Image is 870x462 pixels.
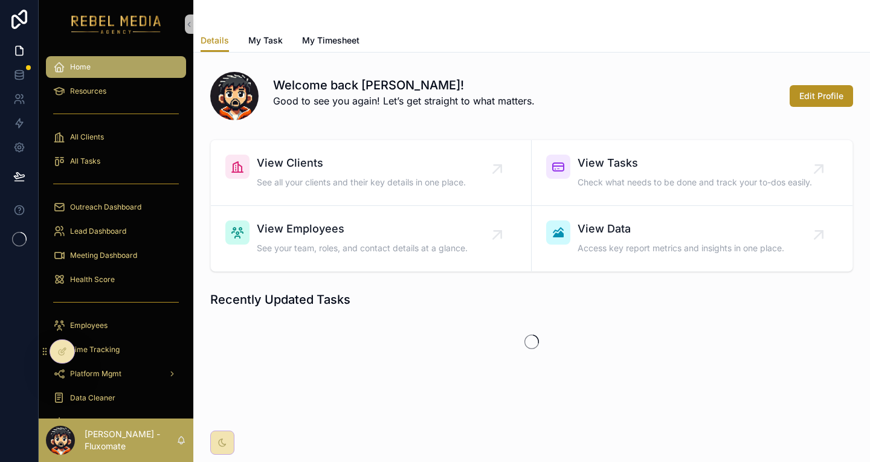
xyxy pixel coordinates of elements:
span: Access key report metrics and insights in one place. [578,242,784,254]
a: Home [46,56,186,78]
a: Time Tracking [46,339,186,361]
span: Platform Mgmt [70,369,121,379]
a: Employees [46,315,186,336]
span: Outreach Dashboard [70,202,141,212]
a: Data Cleaner [46,387,186,409]
span: Edit Profile [799,90,843,102]
span: Check what needs to be done and track your to-dos easily. [578,176,812,188]
a: Meeting Dashboard [46,245,186,266]
span: Details [201,34,229,47]
span: View Clients [257,155,466,172]
h1: Recently Updated Tasks [210,291,350,308]
button: Edit Profile [790,85,853,107]
span: My Timesheet [302,34,359,47]
a: Platform Mgmt [46,363,186,385]
span: See all your clients and their key details in one place. [257,176,466,188]
a: My Timesheet [302,30,359,54]
a: View DataAccess key report metrics and insights in one place. [532,206,852,271]
span: Resources [70,86,106,96]
span: Lead Dashboard [70,226,126,236]
span: Time Tracking [70,345,120,355]
p: [PERSON_NAME] - Fluxomate [85,428,176,452]
span: Health Score [70,275,115,284]
span: Meeting Dashboard [70,251,137,260]
a: View EmployeesSee your team, roles, and contact details at a glance. [211,206,532,271]
span: All Clients [70,132,104,142]
a: Details [201,30,229,53]
p: Good to see you again! Let’s get straight to what matters. [273,94,535,108]
a: All Tasks [46,150,186,172]
span: View Data [578,220,784,237]
span: All Tasks [70,156,100,166]
a: View ClientsSee all your clients and their key details in one place. [211,140,532,206]
a: Lead Dashboard [46,220,186,242]
a: View TasksCheck what needs to be done and track your to-dos easily. [532,140,852,206]
span: View Tasks [578,155,812,172]
img: App logo [71,14,161,34]
span: Employees [70,321,108,330]
a: Resources [46,80,186,102]
a: All Clients [46,126,186,148]
span: Home [70,62,91,72]
a: Outreach Dashboard [46,196,186,218]
span: My Task [248,34,283,47]
div: scrollable content [39,48,193,419]
h1: Welcome back [PERSON_NAME]! [273,77,535,94]
span: Data Cleaner [70,393,115,403]
span: View Employees [257,220,468,237]
a: My Task [248,30,283,54]
span: See your team, roles, and contact details at a glance. [257,242,468,254]
a: Health Score [46,269,186,290]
